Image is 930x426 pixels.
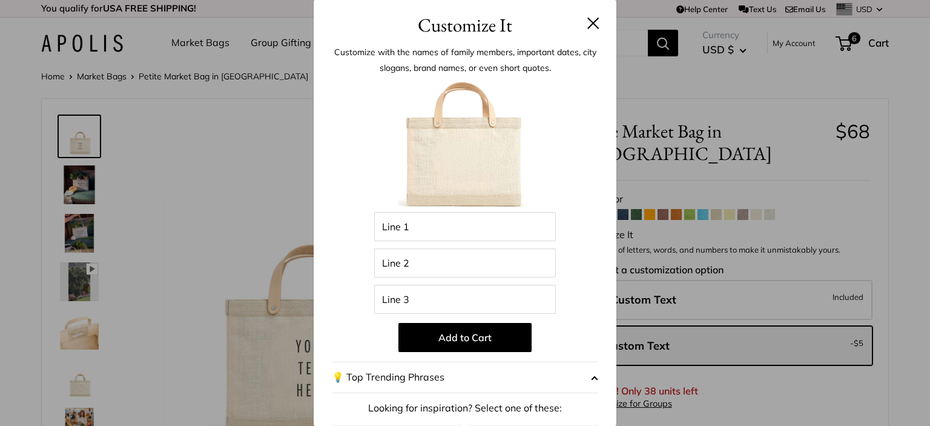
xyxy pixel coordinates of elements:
button: Add to Cart [398,323,532,352]
button: 💡 Top Trending Phrases [332,362,598,393]
img: 1_oat_035-customizer.jpg [398,79,532,212]
p: Looking for inspiration? Select one of these: [332,399,598,418]
h3: Customize It [332,11,598,39]
p: Customize with the names of family members, important dates, city slogans, brand names, or even s... [332,44,598,76]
